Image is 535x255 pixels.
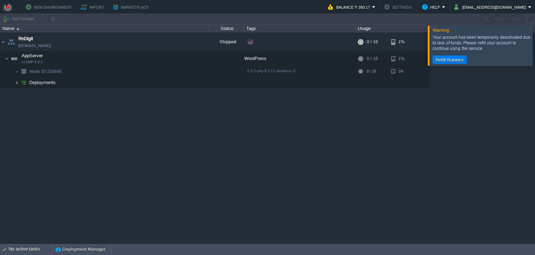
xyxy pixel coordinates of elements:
div: Status [210,24,244,32]
button: [EMAIL_ADDRESS][DOMAIN_NAME] [454,3,528,11]
div: Stopped [209,32,244,51]
img: AMDAwAAAACH5BAEAAAAALAAAAAABAAEAAAICRAEAOw== [0,32,6,51]
span: 220845 [29,68,63,74]
button: Import [80,3,107,11]
div: 0 / 16 [367,52,378,66]
img: AMDAwAAAACH5BAEAAAAALAAAAAABAAEAAAICRAEAOw== [5,52,9,66]
div: 1% [391,32,414,51]
button: Refill Balance [434,57,466,63]
div: Tags [245,24,355,32]
div: Your account has been temporarily deactivated due to lack of funds. Please refill your account to... [433,35,530,51]
img: AMDAwAAAACH5BAEAAAAALAAAAAABAAEAAAICRAEAOw== [9,52,19,66]
div: 0 / 16 [367,66,376,77]
img: AMDAwAAAACH5BAEAAAAALAAAAAABAAEAAAICRAEAOw== [15,77,19,88]
a: AppServerLLSMP 6.3.2 [21,53,44,58]
img: Bitss Techniques [2,2,13,12]
span: Node ID: [29,69,47,74]
a: Deployments [29,80,57,85]
a: RnDigit [18,35,33,42]
img: AMDAwAAAACH5BAEAAAAALAAAAAABAAEAAAICRAEAOw== [19,66,29,77]
div: 1% [391,52,414,66]
span: Warning [433,28,449,33]
div: 0 / 16 [367,32,378,51]
img: AMDAwAAAACH5BAEAAAAALAAAAAABAAEAAAICRAEAOw== [6,32,16,51]
div: 1% [391,66,414,77]
div: WordPress [244,52,356,66]
a: Node ID:220845 [29,68,63,74]
img: AMDAwAAAACH5BAEAAAAALAAAAAABAAEAAAICRAEAOw== [19,77,29,88]
span: LLSMP 6.3.2 [22,60,43,64]
div: No active tasks [9,244,52,255]
a: [DOMAIN_NAME] [18,42,51,49]
span: 6.3.2-php-8.3.12-almalinux-9 [247,69,295,73]
button: Settings [384,3,413,11]
img: AMDAwAAAACH5BAEAAAAALAAAAAABAAEAAAICRAEAOw== [15,66,19,77]
button: Deployment Manager [55,246,106,253]
img: AMDAwAAAACH5BAEAAAAALAAAAAABAAEAAAICRAEAOw== [16,28,20,30]
button: Marketplace [113,3,151,11]
button: New Environment [26,3,74,11]
button: Balance ₹-350.17 [328,3,372,11]
span: AppServer [21,53,44,59]
div: Usage [356,24,429,32]
button: Help [422,3,442,11]
div: Name [1,24,209,32]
